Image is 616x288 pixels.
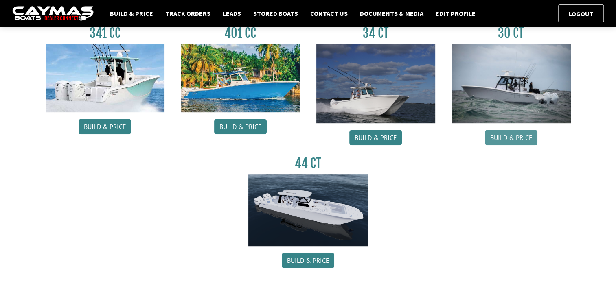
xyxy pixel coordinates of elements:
h3: 34 CT [316,26,436,41]
a: Build & Price [214,119,267,134]
img: 401CC_thumb.pg.jpg [181,44,300,112]
h3: 44 CT [248,156,368,171]
a: Track Orders [161,8,215,19]
a: Build & Price [282,253,334,268]
img: Caymas_34_CT_pic_1.jpg [316,44,436,123]
h3: 401 CC [181,26,300,41]
a: Leads [219,8,245,19]
img: 30_CT_photo_shoot_for_caymas_connect.jpg [452,44,571,123]
a: Build & Price [485,130,537,145]
a: Build & Price [349,130,402,145]
h3: 30 CT [452,26,571,41]
img: 341CC-thumbjpg.jpg [46,44,165,112]
a: Stored Boats [249,8,302,19]
a: Edit Profile [432,8,480,19]
a: Contact Us [306,8,352,19]
img: 44ct_background.png [248,174,368,247]
img: caymas-dealer-connect-2ed40d3bc7270c1d8d7ffb4b79bf05adc795679939227970def78ec6f6c03838.gif [12,6,94,21]
a: Build & Price [106,8,157,19]
a: Documents & Media [356,8,427,19]
h3: 341 CC [46,26,165,41]
a: Build & Price [79,119,131,134]
a: Logout [565,10,598,18]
